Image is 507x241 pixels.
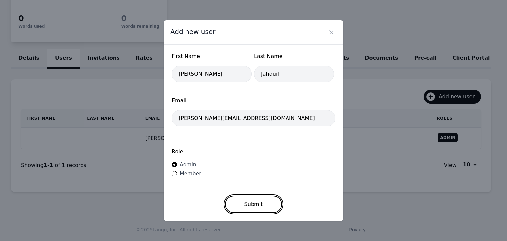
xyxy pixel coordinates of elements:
[172,66,252,82] input: First Name
[254,52,334,60] span: Last Name
[180,170,201,177] span: Member
[326,27,337,38] button: Close
[172,148,335,155] label: Role
[172,52,252,60] span: First Name
[172,171,177,176] input: Member
[225,196,282,213] button: Submit
[172,110,335,126] input: Email
[254,66,334,82] input: Last Name
[172,97,335,105] span: Email
[172,162,177,167] input: Admin
[170,27,215,36] span: Add new user
[180,161,196,168] span: Admin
